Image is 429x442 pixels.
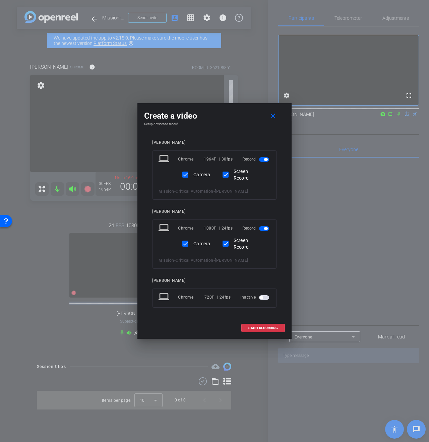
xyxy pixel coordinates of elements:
mat-icon: close [269,112,277,120]
label: Camera [192,240,210,247]
span: [PERSON_NAME] [215,189,248,194]
div: 1080P | 24fps [204,222,233,234]
span: Mission-Critical Automation [159,258,213,263]
div: Chrome [178,291,204,303]
span: [PERSON_NAME] [215,258,248,263]
div: [PERSON_NAME] [152,278,277,283]
div: Record [242,222,270,234]
div: 720P | 24fps [204,291,231,303]
mat-icon: laptop [159,153,171,165]
span: START RECORDING [248,326,278,330]
div: Inactive [240,291,270,303]
div: [PERSON_NAME] [152,140,277,145]
button: START RECORDING [241,324,285,332]
label: Screen Record [232,237,262,250]
h4: Setup devices to record [144,122,285,126]
label: Screen Record [232,168,262,181]
span: - [213,258,215,263]
mat-icon: laptop [159,291,171,303]
mat-icon: laptop [159,222,171,234]
div: Record [242,153,270,165]
div: Create a video [144,110,285,122]
div: Chrome [178,222,204,234]
span: - [213,189,215,194]
span: Mission-Critical Automation [159,189,213,194]
div: [PERSON_NAME] [152,209,277,214]
div: 1964P | 30fps [204,153,233,165]
div: Chrome [178,153,204,165]
label: Camera [192,171,210,178]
